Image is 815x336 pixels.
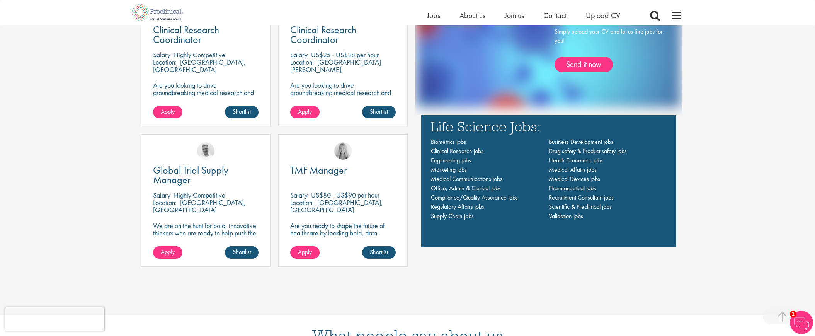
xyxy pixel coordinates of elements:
[161,107,175,116] span: Apply
[153,23,219,46] span: Clinical Research Coordinator
[153,198,246,214] p: [GEOGRAPHIC_DATA], [GEOGRAPHIC_DATA]
[549,184,596,192] a: Pharmaceutical jobs
[290,106,320,118] a: Apply
[290,58,314,67] span: Location:
[362,246,396,259] a: Shortlist
[549,138,613,146] a: Business Development jobs
[431,119,667,133] h3: Life Science Jobs:
[153,82,259,118] p: Are you looking to drive groundbreaking medical research and make a real impact-join our client a...
[431,212,474,220] a: Supply Chain jobs
[174,191,225,200] p: Highly Competitive
[549,147,627,155] a: Drug safety & Product safety jobs
[431,175,502,183] a: Medical Communications jobs
[362,106,396,118] a: Shortlist
[153,165,259,185] a: Global Trial Supply Manager
[431,165,467,174] a: Marketing jobs
[290,198,383,214] p: [GEOGRAPHIC_DATA], [GEOGRAPHIC_DATA]
[290,246,320,259] a: Apply
[290,222,396,251] p: Are you ready to shape the future of healthcare by leading bold, data-driven TMF strategies in a ...
[586,10,620,20] a: Upload CV
[153,58,246,74] p: [GEOGRAPHIC_DATA], [GEOGRAPHIC_DATA]
[290,164,347,177] span: TMF Manager
[153,191,170,200] span: Salary
[543,10,567,20] a: Contact
[549,165,597,174] a: Medical Affairs jobs
[153,106,182,118] a: Apply
[153,198,177,207] span: Location:
[225,106,259,118] a: Shortlist
[505,10,524,20] a: Join us
[153,58,177,67] span: Location:
[555,57,613,72] a: Send it now
[431,203,484,211] a: Regulatory Affairs jobs
[555,27,663,72] div: Simply upload your CV and let us find jobs for you!
[153,164,228,186] span: Global Trial Supply Manager
[298,107,312,116] span: Apply
[290,58,381,81] p: [GEOGRAPHIC_DATA][PERSON_NAME], [GEOGRAPHIC_DATA]
[431,137,667,221] nav: Main navigation
[161,248,175,256] span: Apply
[549,156,603,164] a: Health Economics jobs
[290,50,308,59] span: Salary
[298,248,312,256] span: Apply
[153,246,182,259] a: Apply
[153,222,259,251] p: We are on the hunt for bold, innovative thinkers who are ready to help push the boundaries of sci...
[431,138,466,146] a: Biometrics jobs
[431,156,471,164] a: Engineering jobs
[197,142,214,160] img: Joshua Bye
[549,175,600,183] a: Medical Devices jobs
[290,191,308,200] span: Salary
[431,193,518,201] a: Compliance/Quality Assurance jobs
[549,212,583,220] a: Validation jobs
[311,191,379,200] p: US$80 - US$90 per hour
[290,23,356,46] span: Clinical Research Coordinator
[290,82,396,118] p: Are you looking to drive groundbreaking medical research and make a real impact? Join our client ...
[790,311,796,317] span: 1
[431,184,501,192] a: Office, Admin & Clerical jobs
[153,25,259,44] a: Clinical Research Coordinator
[153,50,170,59] span: Salary
[5,307,104,331] iframe: reCAPTCHA
[459,10,485,20] a: About us
[427,10,440,20] a: Jobs
[334,142,352,160] img: Shannon Briggs
[549,203,612,211] a: Scientific & Preclinical jobs
[311,50,379,59] p: US$25 - US$28 per hour
[790,311,813,334] img: Chatbot
[549,193,614,201] a: Recruitment Consultant jobs
[290,25,396,44] a: Clinical Research Coordinator
[174,50,225,59] p: Highly Competitive
[431,147,483,155] a: Clinical Research jobs
[290,198,314,207] span: Location:
[225,246,259,259] a: Shortlist
[290,165,396,175] a: TMF Manager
